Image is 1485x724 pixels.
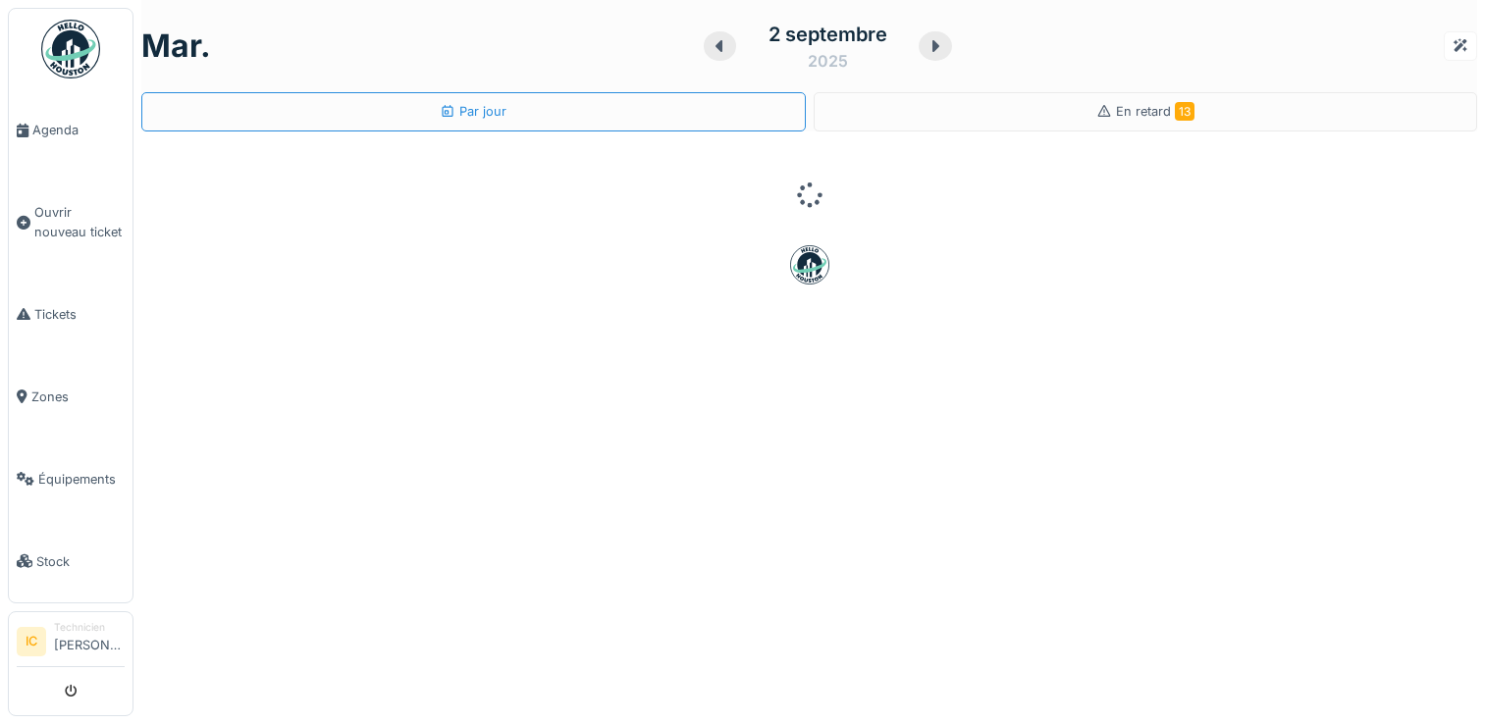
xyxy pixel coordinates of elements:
[34,203,125,240] span: Ouvrir nouveau ticket
[36,552,125,571] span: Stock
[440,102,506,121] div: Par jour
[32,121,125,139] span: Agenda
[9,520,133,602] a: Stock
[1175,102,1194,121] span: 13
[41,20,100,78] img: Badge_color-CXgf-gQk.svg
[34,305,125,324] span: Tickets
[9,89,133,172] a: Agenda
[17,620,125,667] a: IC Technicien[PERSON_NAME]
[808,49,848,73] div: 2025
[141,27,211,65] h1: mar.
[38,470,125,489] span: Équipements
[54,620,125,662] li: [PERSON_NAME]
[9,355,133,438] a: Zones
[9,172,133,273] a: Ouvrir nouveau ticket
[769,20,887,49] div: 2 septembre
[1116,104,1194,119] span: En retard
[9,438,133,520] a: Équipements
[790,245,829,284] img: badge-BVDL4wpA.svg
[9,273,133,355] a: Tickets
[17,627,46,656] li: IC
[54,620,125,635] div: Technicien
[31,388,125,406] span: Zones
